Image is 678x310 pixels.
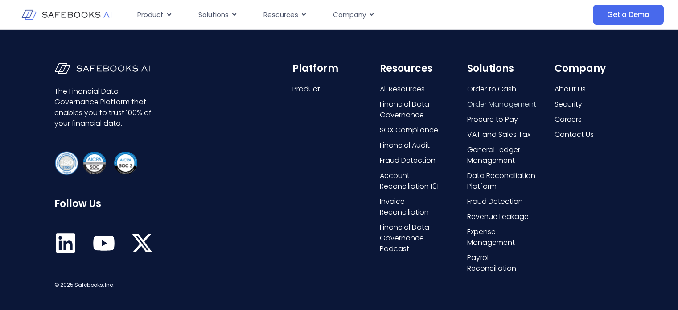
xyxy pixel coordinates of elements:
a: Security [554,99,624,110]
span: Revenue Leakage [467,211,528,222]
span: Careers [554,114,581,125]
span: Product [292,84,320,95]
h6: Solutions [467,63,536,74]
a: SOX Compliance [380,125,449,136]
span: Contact Us [554,129,593,140]
span: Fraud Detection [467,196,522,207]
span: Company [333,10,366,20]
a: Order to Cash [467,84,536,95]
a: Contact Us [554,129,624,140]
a: Careers [554,114,624,125]
span: Fraud Detection [380,155,436,166]
span: About Us [554,84,585,95]
h6: Platform [292,63,362,74]
a: VAT and Sales Tax [467,129,536,140]
span: VAT and Sales Tax [467,129,530,140]
span: Order to Cash [467,84,516,95]
a: Procure to Pay [467,114,536,125]
a: General Ledger Management [467,145,536,166]
a: Financial Data Governance Podcast [380,222,449,254]
span: Product [137,10,164,20]
span: Resources [263,10,298,20]
a: Financial Audit [380,140,449,151]
h6: Company [554,63,624,74]
a: Product [292,84,362,95]
h6: Resources [380,63,449,74]
a: Account Reconciliation 101 [380,170,449,192]
span: Procure to Pay [467,114,518,125]
a: Expense Management [467,227,536,248]
a: All Resources [380,84,449,95]
a: Invoice Reconciliation [380,196,449,218]
span: Financial Audit [380,140,430,151]
span: Get a Demo [607,10,649,19]
a: About Us [554,84,624,95]
a: Order Management [467,99,536,110]
a: Fraud Detection [467,196,536,207]
a: Revenue Leakage [467,211,536,222]
a: Fraud Detection [380,155,449,166]
div: Menu Toggle [130,6,516,24]
span: Solutions [198,10,229,20]
span: SOX Compliance [380,125,438,136]
h6: Follow Us [54,198,160,210]
a: Data Reconciliation Platform [467,170,536,192]
nav: Menu [130,6,516,24]
a: Financial Data Governance [380,99,449,120]
span: © 2025 Safebooks, Inc. [54,281,115,289]
span: Security [554,99,582,110]
a: Payroll Reconciliation [467,252,536,274]
p: The Financial Data Governance Platform that enables you to trust 100% of your financial data. [54,86,160,129]
span: All Resources [380,84,425,95]
a: Get a Demo [593,5,664,25]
